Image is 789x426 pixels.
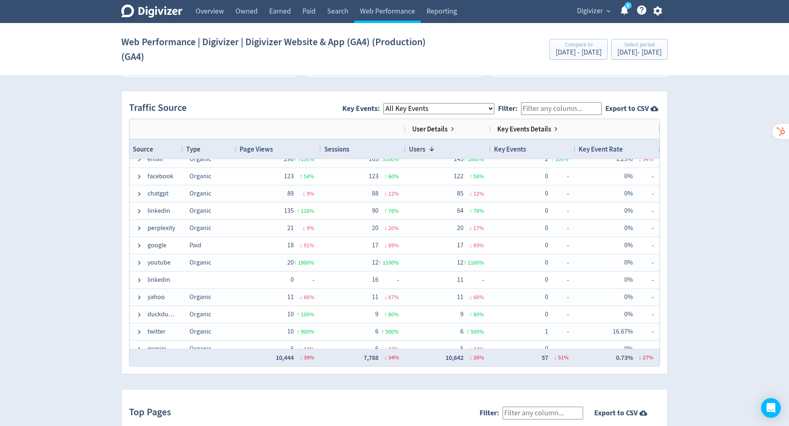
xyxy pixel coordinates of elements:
span: ↓ [469,242,472,249]
span: 17 [372,241,378,249]
span: Organic [189,189,211,198]
span: Key Events Details [497,124,551,134]
span: Source [133,145,153,154]
span: ↑ [466,328,469,335]
span: 10 [287,327,294,336]
span: 18 [287,241,294,249]
span: 16 [372,276,378,284]
span: ↓ [302,190,305,197]
span: 290 [284,155,294,163]
span: 9 % [307,224,314,232]
span: ↑ [469,207,472,214]
span: 90 [372,207,378,215]
span: 0 [545,241,548,249]
span: 0% [624,293,633,301]
span: 7150 % [298,155,314,163]
span: 0 [291,276,294,284]
button: Digivizer [574,5,613,18]
span: ↓ [384,190,387,197]
span: 0% [624,310,633,318]
span: Type [186,145,201,154]
span: youtube [148,255,171,271]
span: Key Events [494,145,526,154]
span: 9 % [307,190,314,197]
h1: Web Performance | Digivizer | Digivizer Website & App (GA4) (Production) (GA4) [121,29,450,70]
span: 21 [287,224,294,232]
label: Key Events: [342,104,383,113]
span: ↓ [469,345,472,352]
span: ↓ [302,224,305,232]
span: 6 [375,327,378,336]
span: 66 % [473,293,484,301]
span: 16.67% [613,327,633,336]
span: chatgpt [148,186,168,202]
span: ↑ [469,173,472,180]
span: ↓ [639,354,641,362]
span: 6 [375,345,378,353]
span: - [548,220,569,236]
span: linkedin [148,272,170,288]
button: Select period[DATE]- [DATE] [611,39,668,60]
span: google [148,237,166,253]
span: - [548,272,569,288]
span: ↑ [551,155,554,163]
span: 1100 % [383,259,399,266]
span: ↑ [464,155,466,163]
input: Filter any column... [521,102,602,115]
span: ↓ [469,354,472,362]
text: 5 [627,3,629,9]
span: 145 [454,155,464,163]
span: 54 % [304,173,314,180]
span: - [633,237,653,253]
span: User Details [412,124,448,134]
span: 9 [460,310,464,318]
span: 12 % [388,190,399,197]
span: - [633,272,653,288]
label: Filter: [480,408,503,418]
strong: Export to CSV [605,104,649,114]
span: - [633,289,653,305]
span: ↑ [381,328,384,335]
span: 122 [454,172,464,180]
span: 44 % [473,345,484,352]
div: Select period [617,42,662,49]
span: 33 % [388,345,399,352]
span: 0 [545,258,548,267]
span: Digivizer [577,5,603,18]
span: 67 % [388,293,399,301]
div: [DATE] - [DATE] [617,49,662,56]
span: - [548,203,569,219]
span: ↓ [384,293,387,301]
span: 12 % [473,190,484,197]
span: - [548,289,569,305]
span: - [633,306,653,322]
span: 0 [545,293,548,301]
span: 60 % [388,173,399,180]
span: - [294,272,314,288]
span: 91 % [304,242,314,249]
span: 3160 % [383,155,399,163]
span: Organic [189,345,211,353]
span: Organic [189,155,211,163]
span: 20 [287,258,294,267]
span: 0 [545,172,548,180]
span: 500 % [385,328,399,335]
span: 1100 % [468,259,484,266]
span: ↓ [384,242,387,249]
span: - [633,341,653,357]
h2: Traffic Source [129,101,190,115]
span: 163 [369,155,378,163]
span: - [633,324,653,340]
span: Page Views [240,145,273,154]
strong: Export to CSV [594,408,638,418]
span: 0 [545,224,548,232]
span: 1.23% [616,155,633,163]
span: - [633,203,653,219]
span: - [633,220,653,236]
span: 85 [457,189,464,198]
span: ↑ [297,207,300,214]
span: 20 [457,224,464,232]
h2: Top Pages [129,405,175,419]
span: 0 [545,276,548,284]
span: ↑ [378,155,381,163]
